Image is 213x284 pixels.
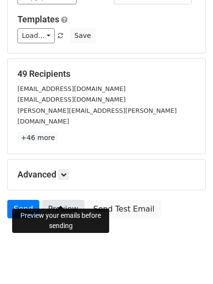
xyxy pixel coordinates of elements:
button: Save [70,28,95,43]
a: Send Test Email [87,200,161,218]
h5: 49 Recipients [17,69,196,79]
a: Send [7,200,39,218]
a: Load... [17,28,55,43]
a: +46 more [17,132,58,144]
div: Preview your emails before sending [12,209,109,233]
a: Templates [17,14,59,24]
small: [EMAIL_ADDRESS][DOMAIN_NAME] [17,85,126,92]
small: [PERSON_NAME][EMAIL_ADDRESS][PERSON_NAME][DOMAIN_NAME] [17,107,177,125]
h5: Advanced [17,169,196,180]
small: [EMAIL_ADDRESS][DOMAIN_NAME] [17,96,126,103]
div: 聊天小组件 [164,237,213,284]
a: Preview [42,200,84,218]
iframe: Chat Widget [164,237,213,284]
